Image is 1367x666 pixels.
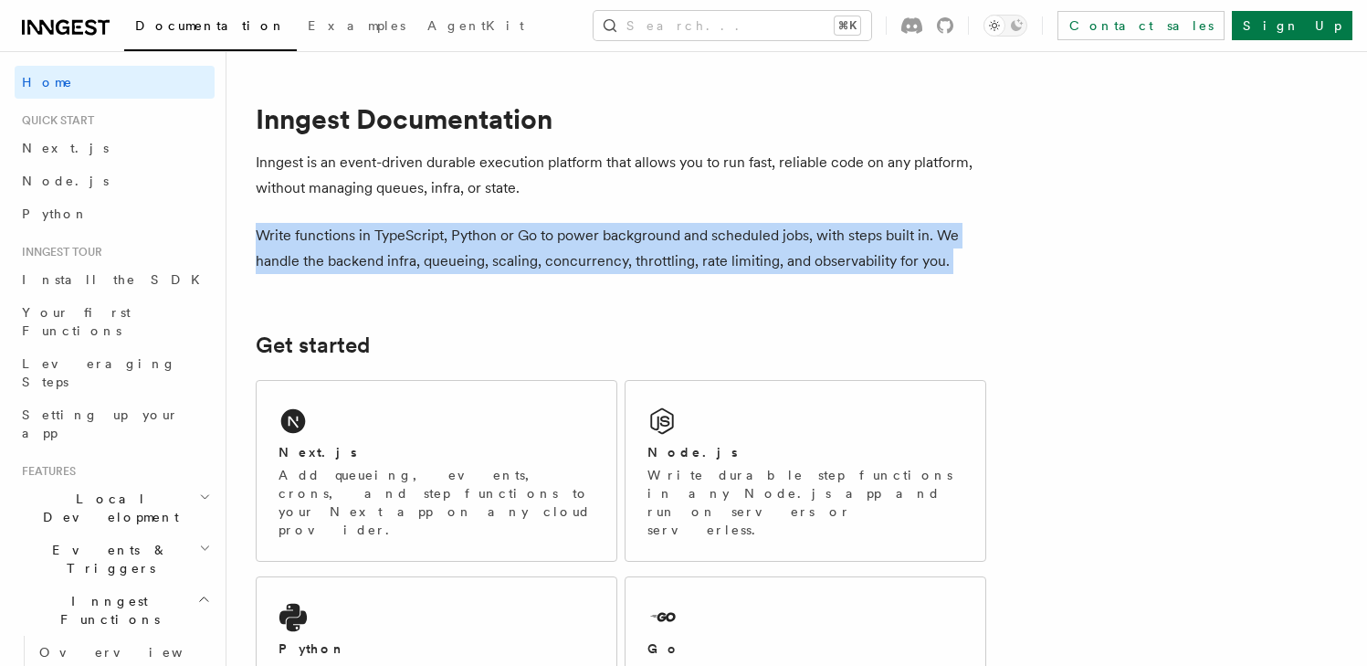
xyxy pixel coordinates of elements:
[22,141,109,155] span: Next.js
[15,398,215,449] a: Setting up your app
[256,223,986,274] p: Write functions in TypeScript, Python or Go to power background and scheduled jobs, with steps bu...
[15,113,94,128] span: Quick start
[15,132,215,164] a: Next.js
[256,380,617,562] a: Next.jsAdd queueing, events, crons, and step functions to your Next app on any cloud provider.
[256,150,986,201] p: Inngest is an event-driven durable execution platform that allows you to run fast, reliable code ...
[279,640,346,658] h2: Python
[15,482,215,534] button: Local Development
[279,466,594,539] p: Add queueing, events, crons, and step functions to your Next app on any cloud provider.
[22,356,176,389] span: Leveraging Steps
[594,11,871,40] button: Search...⌘K
[15,464,76,479] span: Features
[22,305,131,338] span: Your first Functions
[983,15,1027,37] button: Toggle dark mode
[15,164,215,197] a: Node.js
[22,73,73,91] span: Home
[427,18,524,33] span: AgentKit
[15,541,199,577] span: Events & Triggers
[15,347,215,398] a: Leveraging Steps
[15,490,199,526] span: Local Development
[1232,11,1352,40] a: Sign Up
[135,18,286,33] span: Documentation
[15,197,215,230] a: Python
[22,174,109,188] span: Node.js
[15,296,215,347] a: Your first Functions
[647,466,963,539] p: Write durable step functions in any Node.js app and run on servers or serverless.
[297,5,416,49] a: Examples
[647,640,680,658] h2: Go
[15,534,215,585] button: Events & Triggers
[22,407,179,440] span: Setting up your app
[22,272,211,287] span: Install the SDK
[22,206,89,221] span: Python
[279,443,357,461] h2: Next.js
[15,585,215,636] button: Inngest Functions
[256,102,986,135] h1: Inngest Documentation
[1057,11,1225,40] a: Contact sales
[15,245,102,259] span: Inngest tour
[256,333,370,358] a: Get started
[124,5,297,51] a: Documentation
[39,645,227,660] span: Overview
[15,66,215,99] a: Home
[15,263,215,296] a: Install the SDK
[15,592,197,629] span: Inngest Functions
[647,443,738,461] h2: Node.js
[835,16,860,35] kbd: ⌘K
[625,380,986,562] a: Node.jsWrite durable step functions in any Node.js app and run on servers or serverless.
[308,18,405,33] span: Examples
[416,5,535,49] a: AgentKit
